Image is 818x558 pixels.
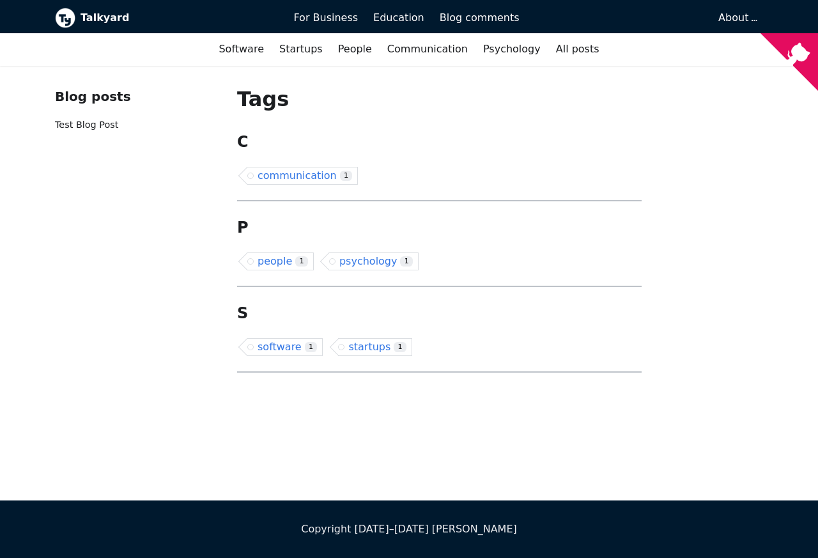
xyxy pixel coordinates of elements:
[237,86,642,112] h1: Tags
[81,10,275,26] b: Talkyard
[548,38,607,60] a: All posts
[366,7,432,29] a: Education
[400,256,413,267] span: 1
[55,521,763,538] div: Copyright [DATE]–[DATE] [PERSON_NAME]
[237,132,642,151] h2: C
[237,304,642,323] h2: S
[55,8,75,28] img: Talkyard logo
[55,86,217,143] nav: Blog recent posts navigation
[718,12,755,24] a: About
[55,86,217,107] div: Blog posts
[211,38,272,60] a: Software
[329,252,419,270] a: psychology1
[475,38,548,60] a: Psychology
[440,12,520,24] span: Blog comments
[338,338,412,356] a: startups1
[55,120,118,130] a: Test Blog Post
[394,342,406,353] span: 1
[432,7,527,29] a: Blog comments
[55,8,275,28] a: Talkyard logoTalkyard
[305,342,318,353] span: 1
[373,12,424,24] span: Education
[330,38,380,60] a: People
[237,218,642,237] h2: P
[380,38,475,60] a: Communication
[247,338,323,356] a: software1
[247,252,314,270] a: people1
[272,38,330,60] a: Startups
[286,7,366,29] a: For Business
[340,171,353,182] span: 1
[247,167,358,185] a: communication1
[295,256,308,267] span: 1
[293,12,358,24] span: For Business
